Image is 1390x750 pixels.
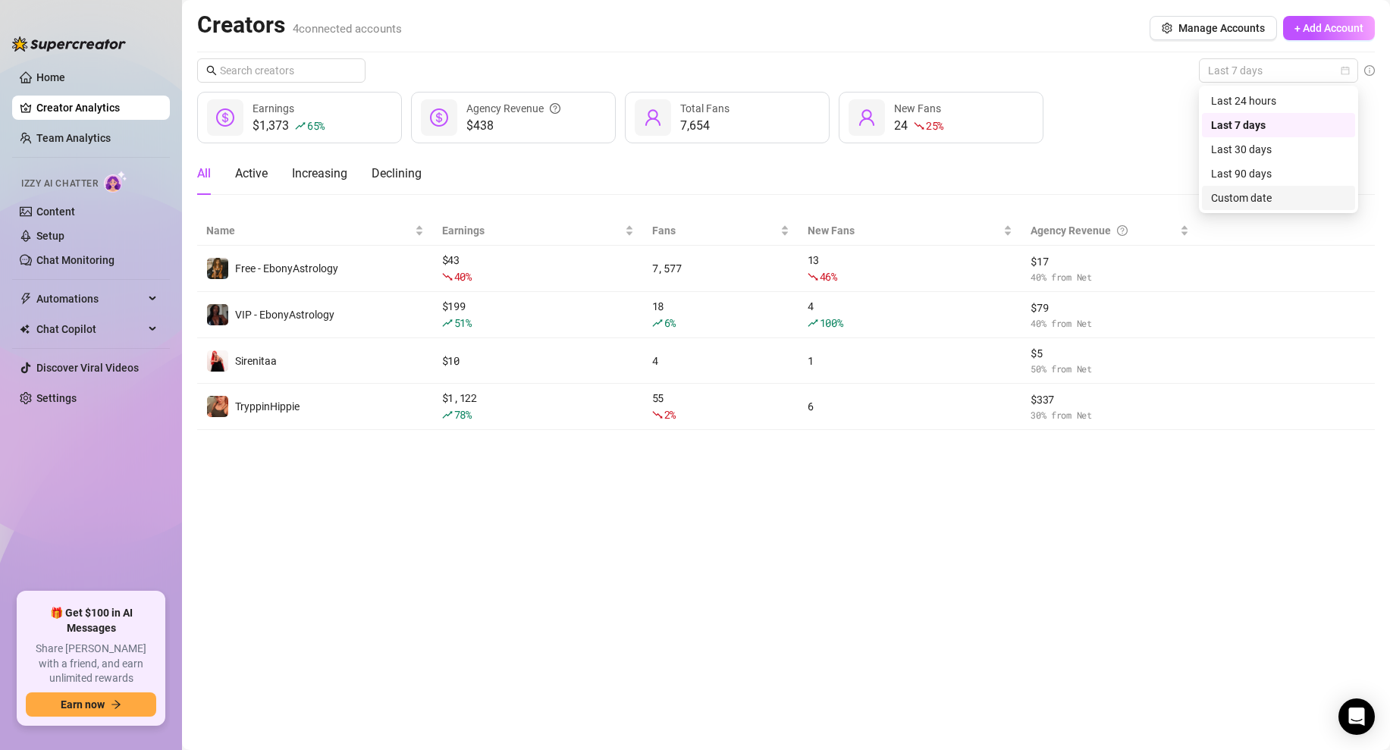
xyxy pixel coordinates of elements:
[12,36,126,52] img: logo-BBDzfeDw.svg
[1031,300,1189,316] span: $ 79
[207,396,228,417] img: TryppinHippie
[26,642,156,686] span: Share [PERSON_NAME] with a friend, and earn unlimited rewards
[652,222,777,239] span: Fans
[36,71,65,83] a: Home
[442,298,634,331] div: $ 199
[442,390,634,423] div: $ 1,122
[1031,408,1189,422] span: 30 % from Net
[442,222,622,239] span: Earnings
[1211,93,1346,109] div: Last 24 hours
[1150,16,1277,40] button: Manage Accounts
[820,269,837,284] span: 46 %
[1031,222,1177,239] div: Agency Revenue
[36,362,139,374] a: Discover Viral Videos
[652,410,663,420] span: fall
[61,698,105,711] span: Earn now
[808,222,1000,239] span: New Fans
[1341,66,1350,75] span: calendar
[442,271,453,282] span: fall
[1294,22,1363,34] span: + Add Account
[820,315,843,330] span: 100 %
[21,177,98,191] span: Izzy AI Chatter
[1338,698,1375,735] div: Open Intercom Messenger
[454,315,472,330] span: 51 %
[36,96,158,120] a: Creator Analytics
[680,117,730,135] div: 7,654
[235,165,268,183] div: Active
[664,407,676,422] span: 2 %
[111,699,121,710] span: arrow-right
[652,260,789,277] div: 7,577
[430,108,448,127] span: dollar-circle
[466,117,560,135] span: $438
[293,22,402,36] span: 4 connected accounts
[1283,16,1375,40] button: + Add Account
[644,108,662,127] span: user
[808,252,1012,285] div: 13
[207,258,228,279] img: Free - EbonyAstrology
[1117,222,1128,239] span: question-circle
[36,392,77,404] a: Settings
[1211,141,1346,158] div: Last 30 days
[442,353,634,369] div: $ 10
[652,298,789,331] div: 18
[372,165,422,183] div: Declining
[235,309,334,321] span: VIP - EbonyAstrology
[433,216,643,246] th: Earnings
[292,165,347,183] div: Increasing
[808,271,818,282] span: fall
[36,230,64,242] a: Setup
[207,304,228,325] img: VIP - EbonyAstrology
[1202,162,1355,186] div: Last 90 days
[307,118,325,133] span: 65 %
[216,108,234,127] span: dollar-circle
[1031,316,1189,331] span: 40 % from Net
[20,324,30,334] img: Chat Copilot
[207,350,228,372] img: Sirenitaa
[253,102,294,115] span: Earnings
[36,206,75,218] a: Content
[206,222,412,239] span: Name
[550,100,560,117] span: question-circle
[36,287,144,311] span: Automations
[235,262,338,275] span: Free - EbonyAstrology
[808,298,1012,331] div: 4
[466,100,560,117] div: Agency Revenue
[914,121,924,131] span: fall
[197,165,211,183] div: All
[1211,165,1346,182] div: Last 90 days
[808,353,1012,369] div: 1
[442,252,634,285] div: $ 43
[197,11,402,39] h2: Creators
[652,353,789,369] div: 4
[1202,186,1355,210] div: Custom date
[206,65,217,76] span: search
[26,692,156,717] button: Earn nowarrow-right
[1031,253,1189,270] span: $ 17
[442,410,453,420] span: rise
[1031,270,1189,284] span: 40 % from Net
[235,355,277,367] span: Sirenitaa
[220,62,344,79] input: Search creators
[1202,89,1355,113] div: Last 24 hours
[808,318,818,328] span: rise
[454,269,472,284] span: 40 %
[1364,65,1375,76] span: info-circle
[1211,190,1346,206] div: Custom date
[894,102,941,115] span: New Fans
[1208,59,1349,82] span: Last 7 days
[36,317,144,341] span: Chat Copilot
[1202,113,1355,137] div: Last 7 days
[104,171,127,193] img: AI Chatter
[1031,345,1189,362] span: $ 5
[20,293,32,305] span: thunderbolt
[643,216,799,246] th: Fans
[295,121,306,131] span: rise
[235,400,300,413] span: TryppinHippie
[1211,117,1346,133] div: Last 7 days
[454,407,472,422] span: 78 %
[652,390,789,423] div: 55
[808,398,1012,415] div: 6
[253,117,325,135] div: $1,373
[26,606,156,635] span: 🎁 Get $100 in AI Messages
